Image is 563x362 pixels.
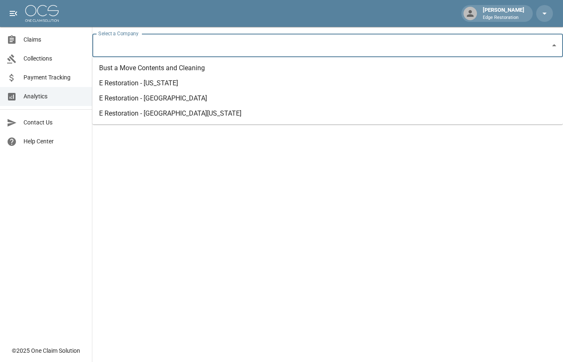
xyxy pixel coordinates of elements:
button: open drawer [5,5,22,22]
p: Edge Restoration [483,14,524,21]
div: [PERSON_NAME] [479,6,528,21]
button: Close [548,40,560,51]
span: Contact Us [24,118,85,127]
span: Help Center [24,137,85,146]
span: Claims [24,35,85,44]
span: Collections [24,54,85,63]
li: E Restoration - [GEOGRAPHIC_DATA] [92,91,563,106]
li: E Restoration - [GEOGRAPHIC_DATA][US_STATE] [92,106,563,121]
span: Analytics [24,92,85,101]
img: ocs-logo-white-transparent.png [25,5,59,22]
li: Bust a Move Contents and Cleaning [92,61,563,76]
span: Payment Tracking [24,73,85,82]
li: E Restoration - [US_STATE] [92,76,563,91]
label: Select a Company [98,30,139,37]
div: © 2025 One Claim Solution [12,346,80,355]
